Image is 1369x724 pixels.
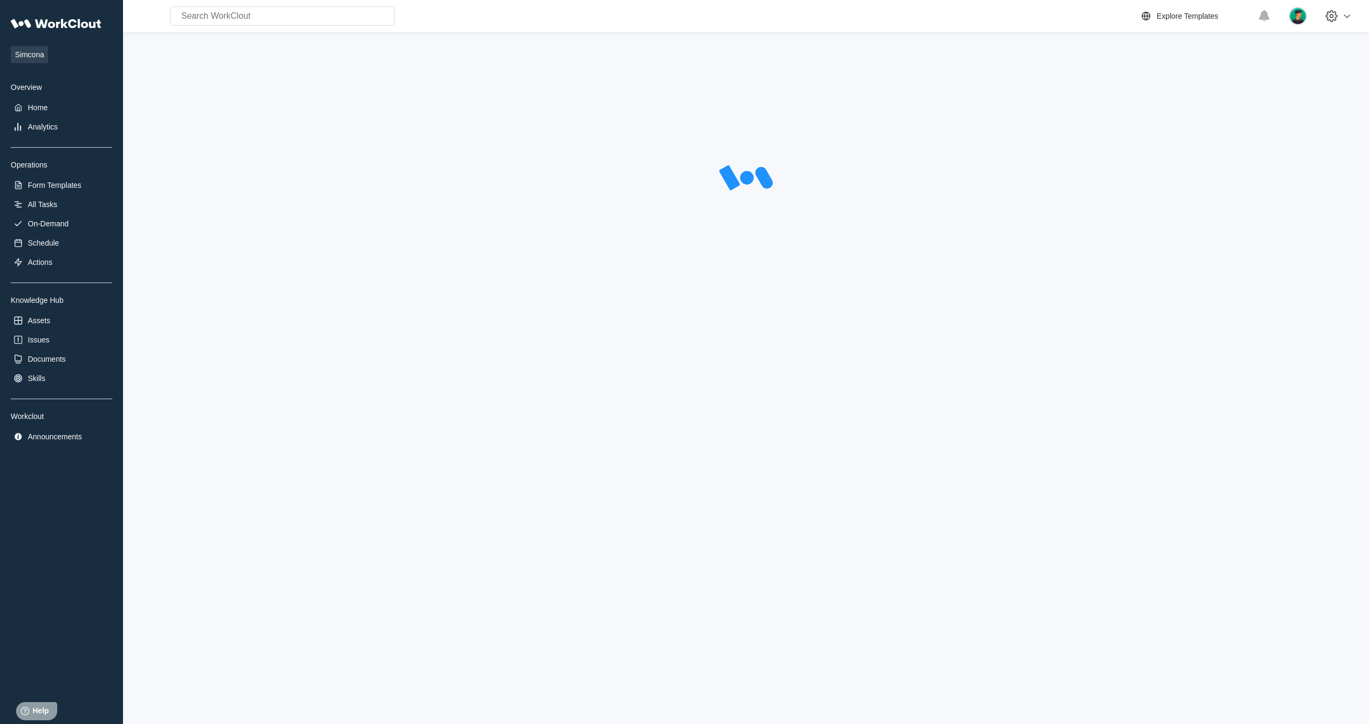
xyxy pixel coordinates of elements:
img: user.png [1289,7,1307,25]
a: Home [11,100,112,115]
a: Assets [11,313,112,328]
a: Actions [11,255,112,270]
input: Search WorkClout [170,6,395,26]
a: Announcements [11,429,112,444]
div: Documents [28,355,66,363]
a: On-Demand [11,216,112,231]
a: Schedule [11,235,112,250]
a: All Tasks [11,197,112,212]
div: Explore Templates [1157,12,1218,20]
a: Skills [11,371,112,386]
div: Assets [28,316,50,325]
div: Issues [28,336,49,344]
div: Operations [11,161,112,169]
div: Overview [11,83,112,92]
div: Announcements [28,432,82,441]
div: Analytics [28,123,58,131]
div: All Tasks [28,200,57,209]
div: Knowledge Hub [11,296,112,304]
div: Workclout [11,412,112,421]
a: Documents [11,352,112,367]
div: On-Demand [28,219,68,228]
div: Home [28,103,48,112]
a: Issues [11,332,112,347]
a: Form Templates [11,178,112,193]
div: Actions [28,258,52,266]
a: Analytics [11,119,112,134]
div: Form Templates [28,181,81,189]
a: Explore Templates [1140,10,1252,22]
div: Skills [28,374,45,383]
span: Simcona [11,46,48,63]
div: Schedule [28,239,59,247]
